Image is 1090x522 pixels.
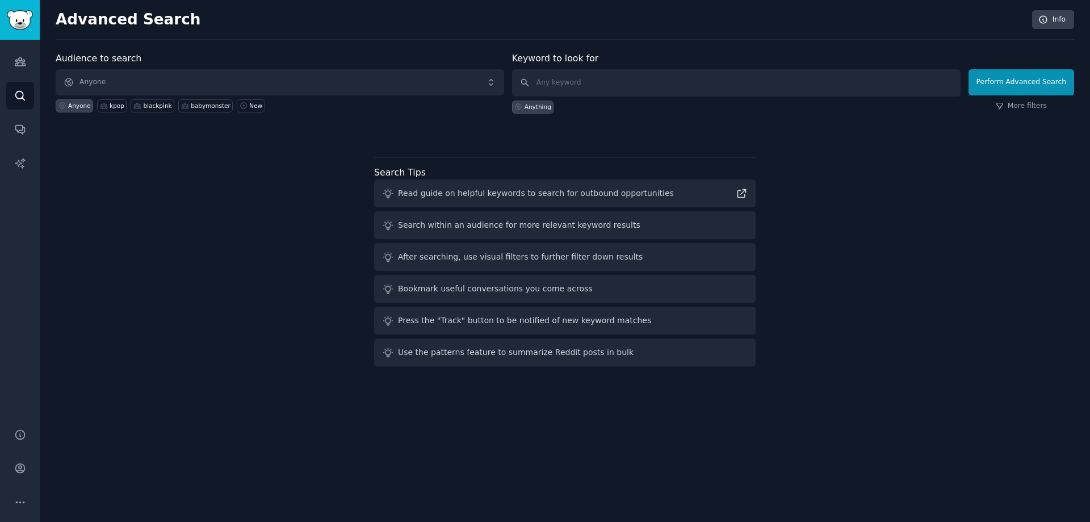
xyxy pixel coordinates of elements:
div: New [249,102,262,110]
input: Any keyword [512,69,961,97]
div: After searching, use visual filters to further filter down results [398,251,643,263]
h2: Advanced Search [56,11,1026,29]
label: Keyword to look for [512,53,599,64]
a: New [237,99,265,112]
div: Read guide on helpful keywords to search for outbound opportunities [398,187,674,199]
div: Search within an audience for more relevant keyword results [398,219,640,231]
div: Bookmark useful conversations you come across [398,283,593,295]
a: More filters [996,101,1047,111]
div: kpop [110,102,124,110]
div: Use the patterns feature to summarize Reddit posts in bulk [398,346,634,358]
div: blackpink [143,102,171,110]
div: Anything [525,103,551,111]
button: Anyone [56,69,504,95]
label: Audience to search [56,53,141,64]
label: Search Tips [374,167,426,178]
a: Info [1032,10,1074,30]
button: Perform Advanced Search [969,69,1074,95]
div: Anyone [68,102,91,110]
img: GummySearch logo [7,10,33,30]
div: babymonster [191,102,230,110]
div: Press the "Track" button to be notified of new keyword matches [398,315,651,327]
